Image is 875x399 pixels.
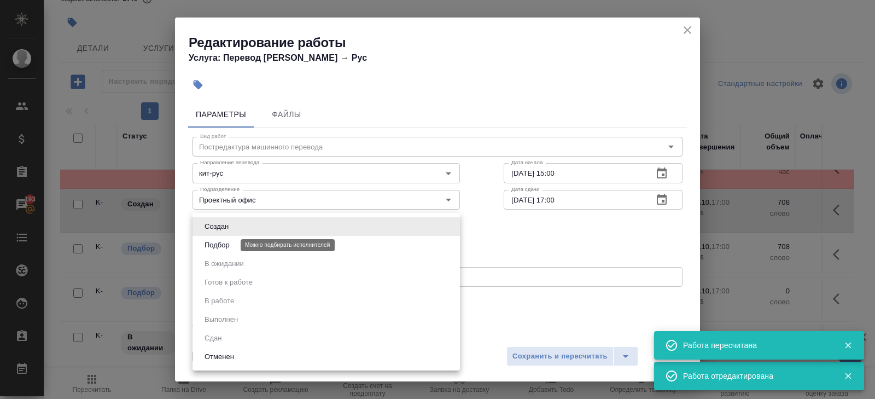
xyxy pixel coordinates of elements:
button: Отменен [201,351,237,363]
button: Готов к работе [201,276,256,288]
div: Работа пересчитана [683,340,827,351]
button: Подбор [201,239,233,251]
button: Сдан [201,332,225,344]
button: Создан [201,221,232,233]
button: Закрыть [837,371,859,381]
div: Работа отредактирована [683,371,827,381]
button: В работе [201,295,237,307]
button: Закрыть [837,340,859,350]
button: В ожидании [201,258,247,270]
button: Выполнен [201,314,241,326]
